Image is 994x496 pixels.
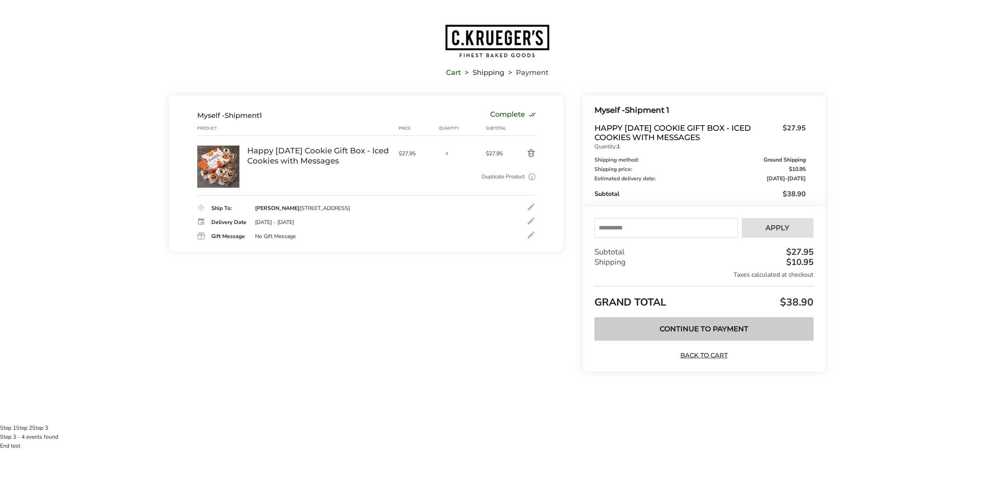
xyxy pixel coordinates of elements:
div: Taxes calculated at checkout [594,270,813,279]
button: Continue to Payment [594,317,813,341]
span: [DATE] [787,175,806,182]
img: C.KRUEGER'S [444,24,550,58]
div: Gift Message [211,234,247,239]
div: Shipping price: [594,167,805,172]
div: No Gift Message [255,233,296,240]
span: Myself - [197,111,225,120]
strong: 1 [617,143,620,150]
span: $38.90 [783,189,806,199]
div: Estimated delivery date: [594,176,805,181]
span: - [767,176,806,181]
span: Apply [766,224,789,231]
p: Quantity: [594,144,805,149]
span: $27.95 [779,123,806,140]
a: Go to home page [169,24,825,58]
span: Step 3 [32,424,48,432]
div: Product [197,125,247,132]
div: Shipment 1 [594,104,805,117]
div: Shipping [594,257,813,267]
a: Duplicate Product [482,172,525,181]
strong: [PERSON_NAME] [255,204,300,212]
div: Subtotal [486,125,509,132]
div: Complete [490,111,536,120]
div: Ship To: [211,206,247,211]
a: Cart [446,70,461,75]
a: Back to Cart [676,351,731,360]
span: $27.95 [486,150,509,157]
div: Delivery Date [211,220,247,225]
span: $27.95 [399,150,435,157]
div: $10.95 [784,258,814,267]
div: GRAND TOTAL [594,286,813,311]
span: $38.90 [778,295,814,309]
div: Quantity [439,125,486,132]
div: $27.95 [784,248,814,256]
input: Quantity input [439,146,455,161]
a: Happy Halloween Cookie Gift Box - Iced Cookies with Messages [197,145,239,153]
a: Happy [DATE] Cookie Gift Box - Iced Cookies with Messages$27.95 [594,123,805,142]
div: Shipment [197,111,262,120]
span: Myself - [594,105,625,115]
span: Step 2 [16,424,32,432]
img: Happy Halloween Cookie Gift Box - Iced Cookies with Messages [197,146,239,188]
a: Happy [DATE] Cookie Gift Box - Iced Cookies with Messages [247,146,391,166]
div: Subtotal [594,247,813,257]
span: $10.95 [789,167,806,172]
span: Ground Shipping [764,157,806,163]
span: [DATE] [767,175,785,182]
div: [STREET_ADDRESS] [255,205,350,212]
button: Delete product [509,149,536,158]
span: 1 [259,111,262,120]
span: Happy [DATE] Cookie Gift Box - Iced Cookies with Messages [594,123,778,142]
div: [DATE] - [DATE] [255,219,294,226]
div: Shipping method: [594,157,805,163]
button: Apply [742,218,814,238]
li: Shipping [461,70,504,75]
span: Payment [516,70,548,75]
div: Price [399,125,439,132]
div: Subtotal [594,189,805,199]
